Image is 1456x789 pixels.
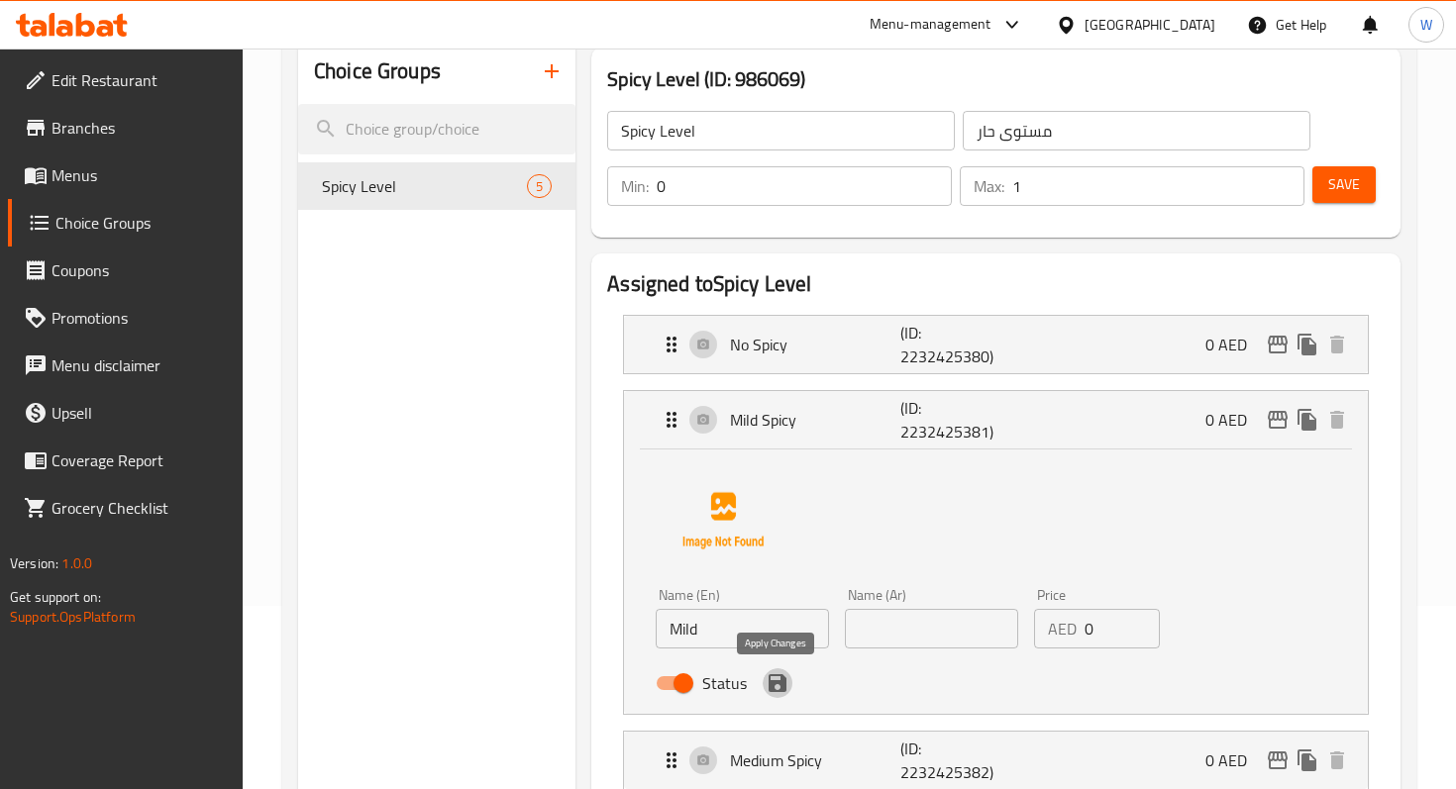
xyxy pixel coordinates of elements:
span: Version: [10,550,58,576]
span: Coupons [52,258,227,282]
span: Get support on: [10,584,101,610]
a: Edit Restaurant [8,56,243,104]
a: Support.OpsPlatform [10,604,136,630]
p: Medium Spicy [730,748,899,772]
span: W [1420,14,1432,36]
button: save [763,668,792,698]
li: Expand [607,307,1385,382]
p: AED [1048,617,1077,641]
div: Choices [527,174,552,198]
span: Spicy Level [322,174,527,198]
span: Promotions [52,306,227,330]
button: duplicate [1293,745,1322,775]
span: Branches [52,116,227,140]
button: duplicate [1293,330,1322,359]
span: Grocery Checklist [52,496,227,520]
span: Save [1328,172,1360,197]
p: (ID: 2232425381) [900,396,1013,444]
button: Save [1312,166,1376,203]
a: Coupons [8,247,243,294]
div: Menu-management [870,13,991,37]
input: Please enter price [1085,609,1160,648]
img: Mild Spicy [660,457,786,584]
p: 0 AED [1205,748,1263,772]
span: Coverage Report [52,448,227,472]
button: delete [1322,405,1352,435]
input: search [298,104,575,154]
h2: Choice Groups [314,56,441,86]
h2: Assigned to Spicy Level [607,269,1385,299]
div: [GEOGRAPHIC_DATA] [1085,14,1215,36]
span: 1.0.0 [61,550,92,576]
span: Upsell [52,401,227,425]
h3: Spicy Level (ID: 986069) [607,63,1385,95]
a: Coverage Report [8,437,243,484]
a: Grocery Checklist [8,484,243,532]
a: Branches [8,104,243,151]
a: Promotions [8,294,243,342]
div: Spicy Level5 [298,162,575,210]
button: delete [1322,330,1352,359]
button: delete [1322,745,1352,775]
p: (ID: 2232425380) [900,321,1013,368]
a: Choice Groups [8,199,243,247]
p: Min: [621,174,649,198]
p: (ID: 2232425382) [900,737,1013,784]
span: Status [702,671,747,695]
div: Expand [624,732,1368,789]
span: 5 [528,177,551,196]
input: Enter name Ar [845,609,1018,648]
input: Enter name En [656,609,829,648]
p: 0 AED [1205,408,1263,432]
a: Menus [8,151,243,199]
button: edit [1263,405,1293,435]
button: duplicate [1293,405,1322,435]
span: Edit Restaurant [52,68,227,92]
span: Choice Groups [55,211,227,235]
span: Menus [52,163,227,187]
a: Menu disclaimer [8,342,243,389]
div: Expand [624,391,1368,448]
a: Upsell [8,389,243,437]
p: Max: [974,174,1004,198]
p: Mild Spicy [730,408,899,432]
div: Expand [624,316,1368,373]
span: Menu disclaimer [52,353,227,377]
p: 0 AED [1205,333,1263,356]
li: ExpandMild SpicyName (En)Name (Ar)PriceAEDStatussave [607,382,1385,723]
button: edit [1263,330,1293,359]
button: edit [1263,745,1293,775]
p: No Spicy [730,333,899,356]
